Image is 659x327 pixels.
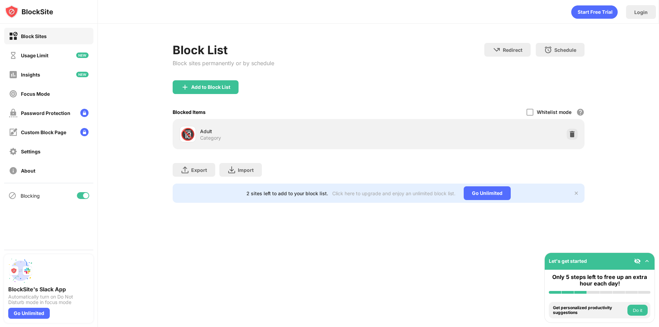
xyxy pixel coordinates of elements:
div: Import [238,167,254,173]
div: Get personalized productivity suggestions [553,305,626,315]
div: Login [634,9,648,15]
div: Go Unlimited [464,186,511,200]
div: Only 5 steps left to free up an extra hour each day! [549,274,650,287]
img: settings-off.svg [9,147,18,156]
div: Blocked Items [173,109,206,115]
div: Add to Block List [191,84,230,90]
img: blocking-icon.svg [8,191,16,200]
img: block-on.svg [9,32,18,40]
img: x-button.svg [574,190,579,196]
div: Redirect [503,47,522,53]
div: BlockSite's Slack App [8,286,89,293]
div: Category [200,135,221,141]
div: Whitelist mode [537,109,571,115]
div: Settings [21,149,41,154]
img: push-slack.svg [8,258,33,283]
img: new-icon.svg [76,52,89,58]
div: Adult [200,128,379,135]
img: lock-menu.svg [80,128,89,136]
div: Click here to upgrade and enjoy an unlimited block list. [332,190,455,196]
button: Do it [627,305,648,316]
div: Insights [21,72,40,78]
img: time-usage-off.svg [9,51,18,60]
img: focus-off.svg [9,90,18,98]
div: Let's get started [549,258,587,264]
div: Focus Mode [21,91,50,97]
img: eye-not-visible.svg [634,258,641,265]
img: insights-off.svg [9,70,18,79]
div: Block List [173,43,274,57]
img: omni-setup-toggle.svg [644,258,650,265]
div: animation [571,5,618,19]
img: about-off.svg [9,166,18,175]
div: Automatically turn on Do Not Disturb mode in focus mode [8,294,89,305]
div: Usage Limit [21,52,48,58]
div: 🔞 [181,127,195,141]
img: password-protection-off.svg [9,109,18,117]
div: Blocking [21,193,40,199]
img: lock-menu.svg [80,109,89,117]
div: Export [191,167,207,173]
img: customize-block-page-off.svg [9,128,18,137]
div: Block Sites [21,33,47,39]
div: 2 sites left to add to your block list. [246,190,328,196]
div: About [21,168,35,174]
div: Custom Block Page [21,129,66,135]
div: Password Protection [21,110,70,116]
img: logo-blocksite.svg [5,5,53,19]
img: new-icon.svg [76,72,89,77]
div: Schedule [554,47,576,53]
div: Go Unlimited [8,308,50,319]
div: Block sites permanently or by schedule [173,60,274,67]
